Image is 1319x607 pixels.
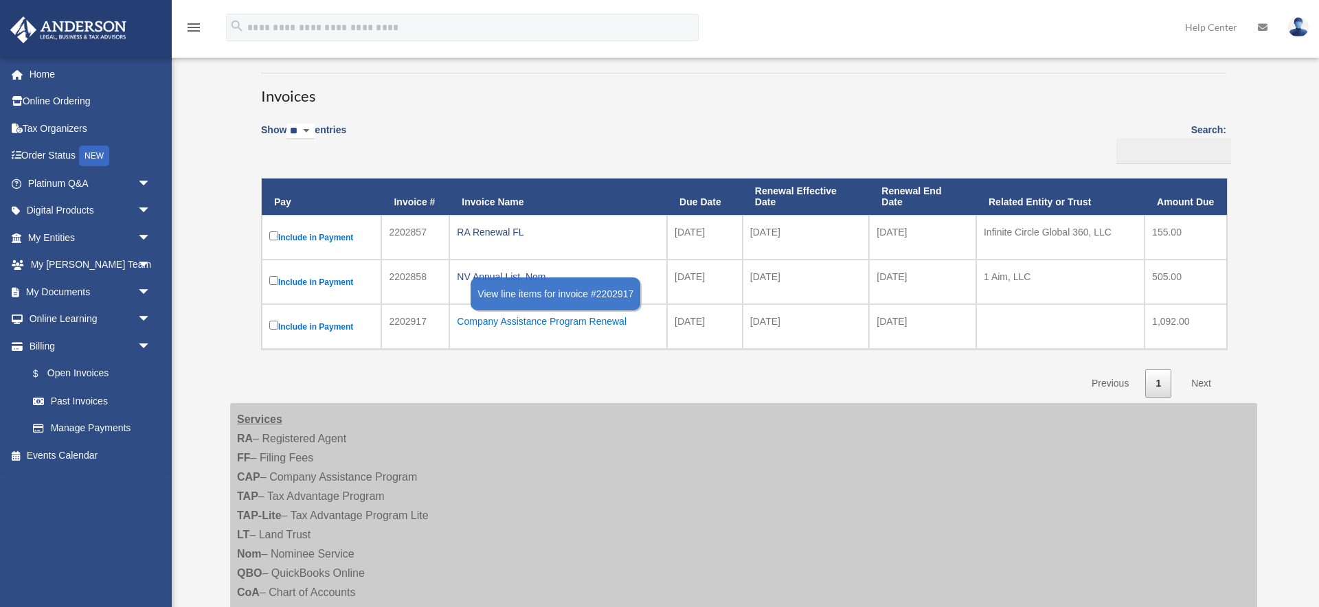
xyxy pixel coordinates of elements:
[743,215,870,260] td: [DATE]
[10,197,172,225] a: Digital Productsarrow_drop_down
[381,215,449,260] td: 2202857
[137,170,165,198] span: arrow_drop_down
[185,19,202,36] i: menu
[262,179,381,216] th: Pay: activate to sort column descending
[743,260,870,304] td: [DATE]
[41,365,47,382] span: $
[286,124,315,139] select: Showentries
[869,304,976,349] td: [DATE]
[381,304,449,349] td: 2202917
[869,179,976,216] th: Renewal End Date: activate to sort column ascending
[667,215,743,260] td: [DATE]
[869,260,976,304] td: [DATE]
[1081,369,1139,398] a: Previous
[976,215,1145,260] td: Infinite Circle Global 360, LLC
[743,304,870,349] td: [DATE]
[1145,215,1227,260] td: 155.00
[457,312,659,331] div: Company Assistance Program Renewal
[1116,138,1231,164] input: Search:
[10,88,172,115] a: Online Ordering
[10,306,172,333] a: Online Learningarrow_drop_down
[381,179,449,216] th: Invoice #: activate to sort column ascending
[1145,260,1227,304] td: 505.00
[10,224,172,251] a: My Entitiesarrow_drop_down
[1145,304,1227,349] td: 1,092.00
[976,179,1145,216] th: Related Entity or Trust: activate to sort column ascending
[237,471,260,483] strong: CAP
[1112,122,1226,164] label: Search:
[381,260,449,304] td: 2202858
[19,360,158,388] a: $Open Invoices
[237,490,258,502] strong: TAP
[237,567,262,579] strong: QBO
[269,231,278,240] input: Include in Payment
[79,146,109,166] div: NEW
[457,267,659,286] div: NV Annual List, Nom
[1181,369,1221,398] a: Next
[449,179,667,216] th: Invoice Name: activate to sort column ascending
[10,60,172,88] a: Home
[237,548,262,560] strong: Nom
[10,332,165,360] a: Billingarrow_drop_down
[10,278,172,306] a: My Documentsarrow_drop_down
[269,276,278,285] input: Include in Payment
[269,321,278,330] input: Include in Payment
[137,197,165,225] span: arrow_drop_down
[261,122,346,153] label: Show entries
[269,229,374,246] label: Include in Payment
[137,306,165,334] span: arrow_drop_down
[10,142,172,170] a: Order StatusNEW
[1145,369,1171,398] a: 1
[457,222,659,242] div: RA Renewal FL
[237,529,249,540] strong: LT
[10,442,172,469] a: Events Calendar
[19,387,165,415] a: Past Invoices
[137,332,165,360] span: arrow_drop_down
[10,251,172,279] a: My [PERSON_NAME] Teamarrow_drop_down
[10,170,172,197] a: Platinum Q&Aarrow_drop_down
[19,415,165,442] a: Manage Payments
[269,318,374,335] label: Include in Payment
[137,278,165,306] span: arrow_drop_down
[185,24,202,36] a: menu
[6,16,131,43] img: Anderson Advisors Platinum Portal
[237,413,282,425] strong: Services
[137,251,165,279] span: arrow_drop_down
[237,586,260,598] strong: CoA
[269,273,374,290] label: Include in Payment
[667,304,743,349] td: [DATE]
[229,19,245,34] i: search
[137,224,165,252] span: arrow_drop_down
[667,260,743,304] td: [DATE]
[237,452,251,463] strong: FF
[1288,17,1309,37] img: User Pic
[976,260,1145,304] td: 1 Aim, LLC
[237,509,282,521] strong: TAP-Lite
[10,115,172,142] a: Tax Organizers
[869,215,976,260] td: [DATE]
[667,179,743,216] th: Due Date: activate to sort column ascending
[261,73,1226,107] h3: Invoices
[1145,179,1227,216] th: Amount Due: activate to sort column ascending
[237,433,253,444] strong: RA
[743,179,870,216] th: Renewal Effective Date: activate to sort column ascending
